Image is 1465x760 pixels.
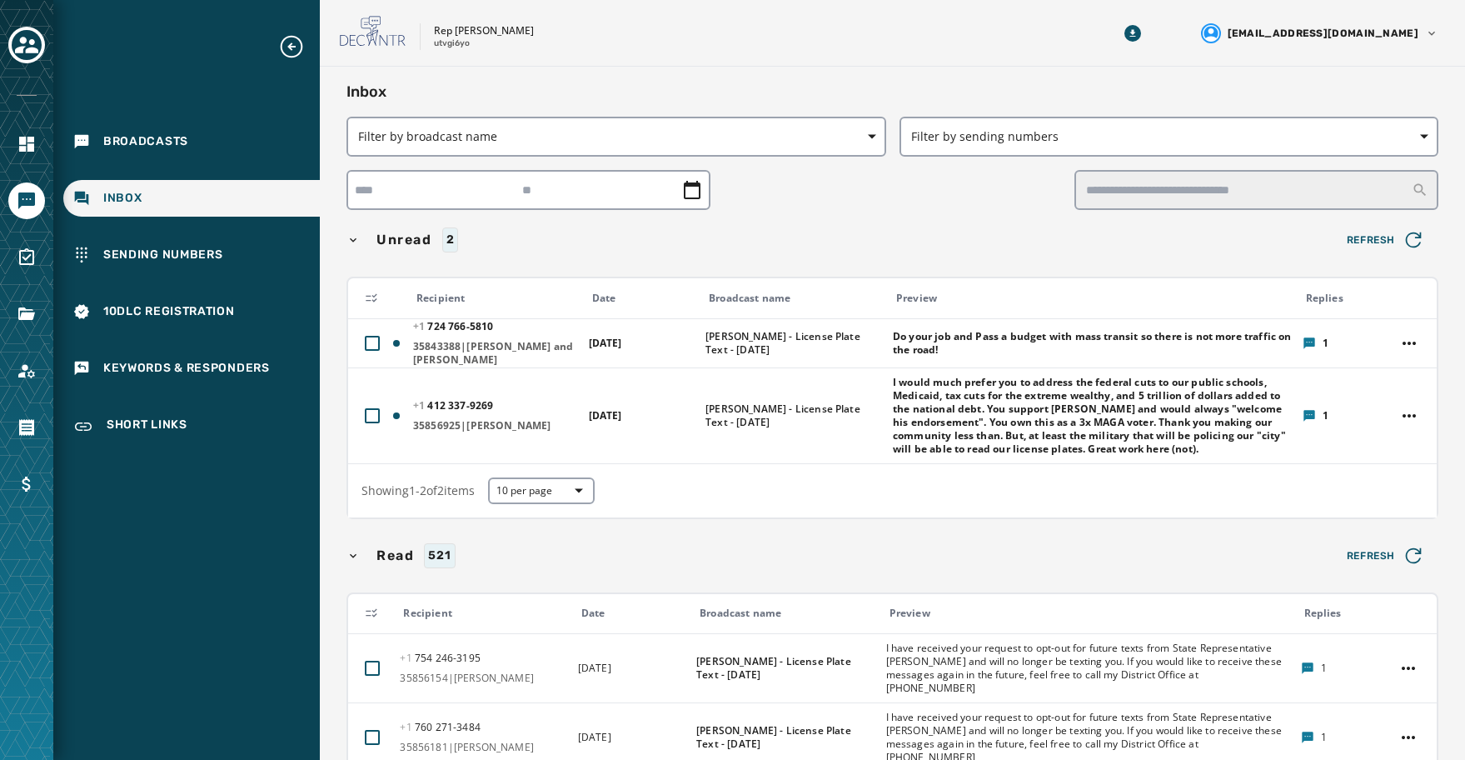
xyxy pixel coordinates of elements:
[424,543,455,568] div: 521
[8,466,45,502] a: Navigate to Billing
[589,336,622,350] span: [DATE]
[103,303,235,320] span: 10DLC Registration
[893,330,1292,357] span: Do your job and Pass a budget with mass transit so there is not more traffic on the road!
[1347,228,1425,252] span: Refresh
[63,180,320,217] a: Navigate to Inbox
[361,482,475,498] span: Showing 1 - 2 of 2 items
[413,319,428,333] span: +1
[403,607,566,620] div: Recipient
[896,292,1292,305] div: Preview
[413,319,493,333] span: 724 766 - 5810
[1333,539,1438,572] button: Refresh
[103,133,188,150] span: Broadcasts
[63,293,320,330] a: Navigate to 10DLC Registration
[709,292,882,305] div: Broadcast name
[346,80,1438,103] h2: Inbox
[1118,18,1148,48] button: Download Menu
[899,117,1439,157] button: Filter by sending numbers
[1321,731,1327,744] span: 1
[1304,607,1385,620] div: Replies
[1228,27,1418,40] span: [EMAIL_ADDRESS][DOMAIN_NAME]
[416,292,578,305] div: Recipient
[488,477,595,504] button: 10 per page
[1323,337,1328,350] span: 1
[400,741,566,754] span: 35856181|[PERSON_NAME]
[400,720,415,734] span: +1
[103,247,223,263] span: Sending Numbers
[400,651,415,665] span: +1
[893,376,1292,456] span: I would much prefer you to address the federal cuts to our public schools, Medicaid, tax cuts for...
[413,398,428,412] span: +1
[496,484,586,497] span: 10 per page
[696,724,875,751] span: [PERSON_NAME] - License Plate Text - [DATE]
[1194,17,1445,50] button: User settings
[1347,544,1425,567] span: Refresh
[578,730,611,744] span: [DATE]
[1323,409,1328,422] span: 1
[8,239,45,276] a: Navigate to Surveys
[705,402,882,429] span: [PERSON_NAME] - License Plate Text - [DATE]
[373,546,417,566] span: Read
[63,123,320,160] a: Navigate to Broadcasts
[886,642,1290,695] span: I have received your request to opt-out for future texts from State Representative [PERSON_NAME] ...
[103,360,270,377] span: Keywords & Responders
[413,340,578,367] span: 35843388|[PERSON_NAME] and [PERSON_NAME]
[589,408,622,422] span: [DATE]
[358,128,875,145] span: Filter by broadcast name
[705,330,882,357] span: [PERSON_NAME] - License Plate Text - [DATE]
[413,419,578,432] span: 35856925|[PERSON_NAME]
[1306,292,1385,305] div: Replies
[442,227,459,252] div: 2
[8,182,45,219] a: Navigate to Messaging
[911,128,1428,145] span: Filter by sending numbers
[8,296,45,332] a: Navigate to Files
[696,655,875,682] span: [PERSON_NAME] - License Plate Text - [DATE]
[8,126,45,162] a: Navigate to Home
[107,417,187,437] span: Short Links
[400,651,480,665] span: 754 246 - 3195
[8,409,45,446] a: Navigate to Orders
[63,350,320,387] a: Navigate to Keywords & Responders
[8,27,45,63] button: Toggle account select drawer
[578,661,611,675] span: [DATE]
[400,672,566,685] span: 35856154|[PERSON_NAME]
[103,190,142,207] span: Inbox
[63,407,320,447] a: Navigate to Short Links
[1321,662,1327,675] span: 1
[346,227,1327,252] button: Unread2
[373,230,436,250] span: Unread
[346,543,1333,568] button: Read521
[63,237,320,273] a: Navigate to Sending Numbers
[1333,223,1438,257] button: Refresh
[278,33,318,60] button: Expand sub nav menu
[592,292,695,305] div: Date
[700,607,875,620] div: Broadcast name
[346,117,886,157] button: Filter by broadcast name
[434,37,470,50] p: utvgi6yo
[413,398,493,412] span: 412 337 - 9269
[434,24,534,37] p: Rep [PERSON_NAME]
[400,720,480,734] span: 760 271 - 3484
[581,607,685,620] div: Date
[8,352,45,389] a: Navigate to Account
[889,607,1290,620] div: Preview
